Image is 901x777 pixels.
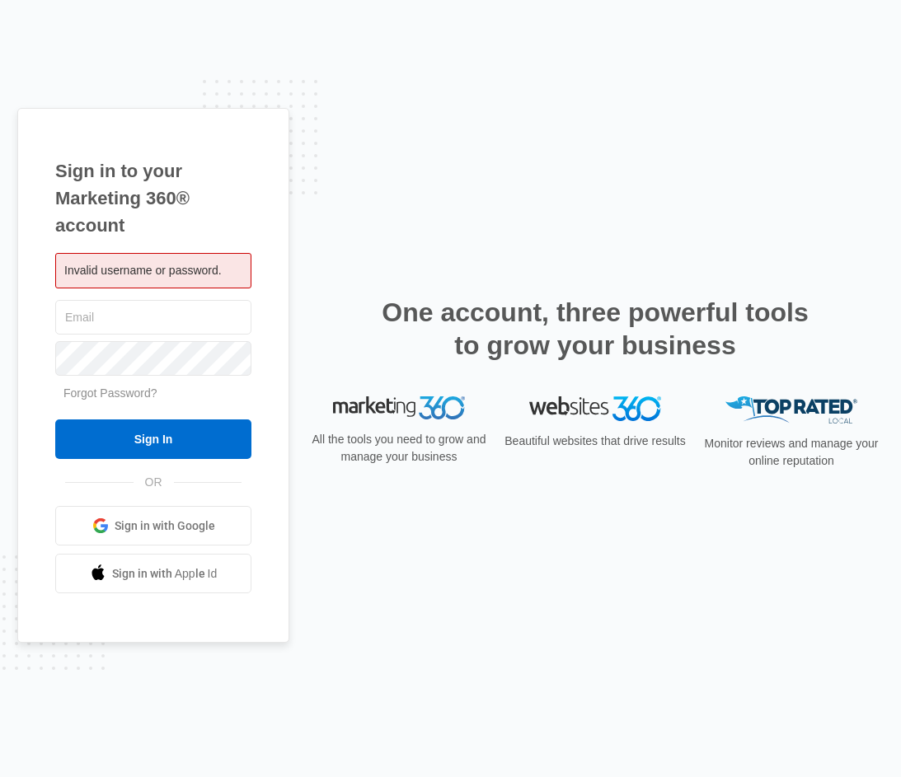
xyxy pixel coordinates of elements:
a: Sign in with Apple Id [55,554,251,593]
p: All the tools you need to grow and manage your business [307,431,491,466]
span: Invalid username or password. [64,264,222,277]
input: Sign In [55,419,251,459]
img: Marketing 360 [333,396,465,419]
p: Beautiful websites that drive results [503,433,687,450]
img: Websites 360 [529,396,661,420]
img: Top Rated Local [725,396,857,424]
input: Email [55,300,251,335]
a: Forgot Password? [63,386,157,400]
span: Sign in with Apple Id [112,565,218,583]
h2: One account, three powerful tools to grow your business [377,296,814,362]
a: Sign in with Google [55,506,251,545]
h1: Sign in to your Marketing 360® account [55,157,251,239]
span: Sign in with Google [115,517,215,535]
p: Monitor reviews and manage your online reputation [699,435,884,470]
span: OR [134,474,174,491]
